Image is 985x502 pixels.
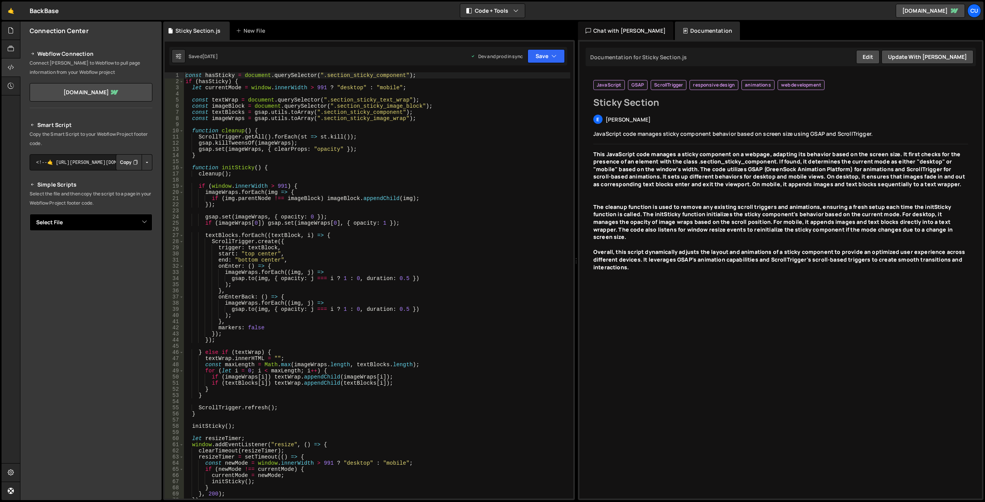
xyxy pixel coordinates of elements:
[165,454,184,460] div: 63
[165,491,184,497] div: 69
[675,22,740,40] div: Documentation
[165,355,184,362] div: 47
[30,49,152,58] h2: Webflow Connection
[165,251,184,257] div: 30
[165,257,184,263] div: 31
[30,154,152,170] textarea: <!--🤙 [URL][PERSON_NAME][DOMAIN_NAME]> <script>document.addEventListener("DOMContentLoaded", func...
[593,96,968,108] h2: Sticky Section
[165,263,184,269] div: 32
[165,337,184,343] div: 44
[30,180,152,189] h2: Simple Scripts
[202,53,218,60] div: [DATE]
[597,82,621,88] span: JavaScript
[588,53,687,61] div: Documentation for Sticky Section.js
[606,116,651,123] span: [PERSON_NAME]
[460,4,525,18] button: Code + Tools
[165,479,184,485] div: 67
[745,82,771,88] span: animations
[189,53,218,60] div: Saved
[236,27,268,35] div: New File
[165,319,184,325] div: 41
[165,399,184,405] div: 54
[165,288,184,294] div: 36
[165,158,184,165] div: 15
[165,429,184,435] div: 59
[165,122,184,128] div: 9
[781,82,821,88] span: web development
[165,226,184,232] div: 26
[578,22,673,40] div: Chat with [PERSON_NAME]
[165,72,184,78] div: 1
[30,120,152,130] h2: Smart Script
[165,183,184,189] div: 19
[165,78,184,85] div: 2
[165,146,184,152] div: 13
[116,154,152,170] div: Button group with nested dropdown
[165,282,184,288] div: 35
[165,362,184,368] div: 48
[30,189,152,208] p: Select the file and then copy the script to a page in your Webflow Project footer code.
[593,150,965,188] strong: This JavaScript code manages a sticky component on a webpage, adapting its behavior based on the ...
[471,53,523,60] div: Dev and prod in sync
[116,154,142,170] button: Copy
[165,300,184,306] div: 38
[165,417,184,423] div: 57
[165,232,184,238] div: 27
[30,6,59,15] div: BackBase
[165,472,184,479] div: 66
[165,349,184,355] div: 46
[165,220,184,226] div: 25
[165,134,184,140] div: 11
[165,374,184,380] div: 50
[165,294,184,300] div: 37
[165,386,184,392] div: 52
[165,343,184,349] div: 45
[165,91,184,97] div: 4
[165,103,184,109] div: 6
[165,435,184,442] div: 60
[165,202,184,208] div: 22
[165,306,184,312] div: 39
[165,238,184,245] div: 28
[596,116,599,123] span: E
[967,4,981,18] a: Cu
[165,368,184,374] div: 49
[165,152,184,158] div: 14
[175,27,220,35] div: Sticky Section.js
[165,485,184,491] div: 68
[165,189,184,195] div: 20
[165,140,184,146] div: 12
[165,177,184,183] div: 18
[631,82,644,88] span: GSAP
[881,50,973,64] button: Update with [PERSON_NAME]
[165,171,184,177] div: 17
[165,423,184,429] div: 58
[165,245,184,251] div: 29
[165,405,184,411] div: 55
[693,82,735,88] span: responsive design
[165,448,184,454] div: 62
[165,109,184,115] div: 7
[593,248,965,270] strong: Overall, this script dynamically adjusts the layout and animations of a sticky component to provi...
[165,115,184,122] div: 8
[165,85,184,91] div: 3
[165,331,184,337] div: 43
[30,130,152,148] p: Copy the Smart Script to your Webflow Project footer code.
[30,58,152,77] p: Connect [PERSON_NAME] to Webflow to pull page information from your Webflow project
[165,312,184,319] div: 40
[30,318,153,387] iframe: YouTube video player
[2,2,20,20] a: 🤙
[528,49,565,63] button: Save
[593,130,873,137] span: JavaScript code manages sticky component behavior based on screen size using GSAP and ScrollTrigger.
[165,195,184,202] div: 21
[165,442,184,448] div: 61
[30,83,152,102] a: [DOMAIN_NAME]
[165,392,184,399] div: 53
[165,269,184,275] div: 33
[30,27,88,35] h2: Connection Center
[654,82,683,88] span: ScrollTrigger
[165,325,184,331] div: 42
[165,128,184,134] div: 10
[896,4,965,18] a: [DOMAIN_NAME]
